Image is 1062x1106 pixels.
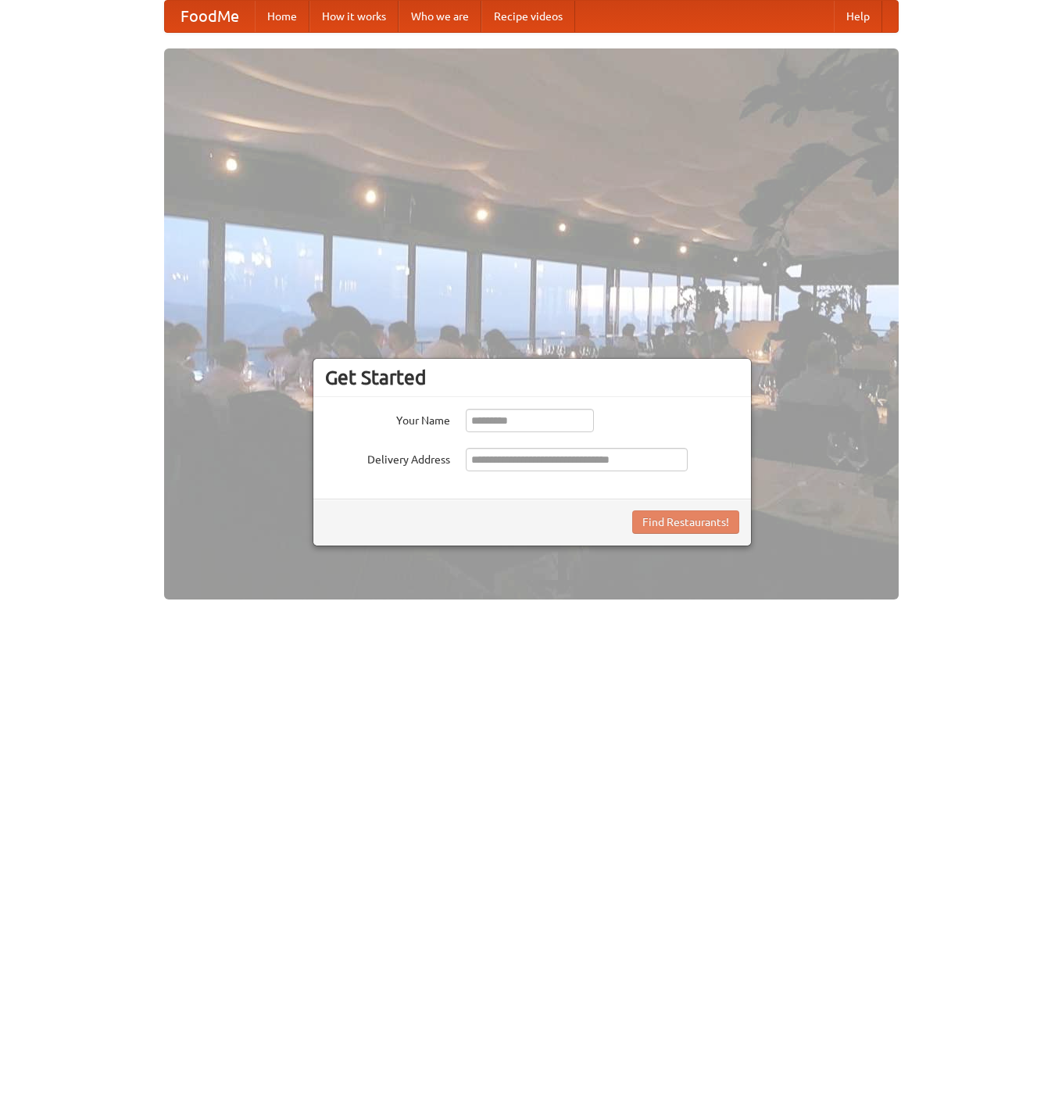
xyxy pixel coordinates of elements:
[309,1,399,32] a: How it works
[255,1,309,32] a: Home
[325,366,739,389] h3: Get Started
[632,510,739,534] button: Find Restaurants!
[481,1,575,32] a: Recipe videos
[399,1,481,32] a: Who we are
[325,409,450,428] label: Your Name
[325,448,450,467] label: Delivery Address
[834,1,882,32] a: Help
[165,1,255,32] a: FoodMe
